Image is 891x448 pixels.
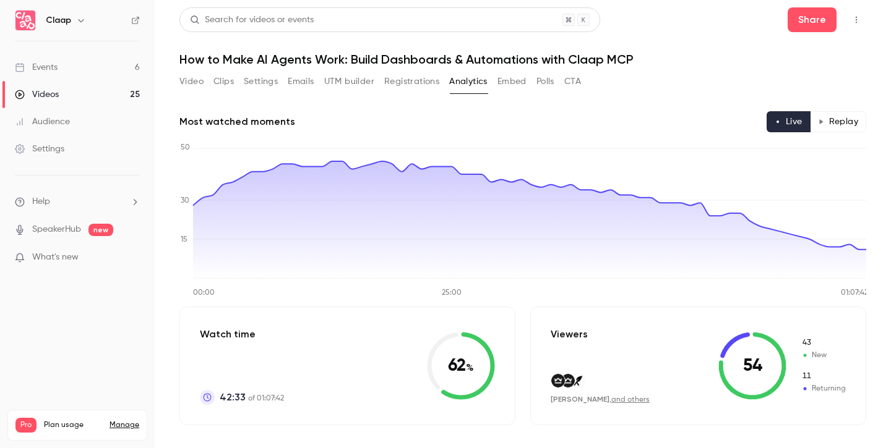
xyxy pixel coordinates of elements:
button: Registrations [384,72,439,91]
button: Top Bar Actions [846,10,866,30]
span: Returning [801,383,846,394]
img: lempire.co [551,374,565,387]
img: ramify.fr [571,374,585,387]
h2: Most watched moments [179,114,295,129]
button: Replay [810,111,866,132]
div: Audience [15,116,70,128]
span: New [801,337,846,349]
tspan: 50 [181,144,190,151]
tspan: 30 [181,197,189,205]
img: lempire.co [561,374,575,387]
button: Clips [213,72,234,91]
button: Settings [244,72,278,91]
span: New [801,350,846,361]
tspan: 25:00 [442,289,462,297]
p: Watch time [200,327,284,342]
button: Live [767,111,811,132]
span: Pro [15,418,37,433]
iframe: Noticeable Trigger [125,252,140,263]
h1: How to Make AI Agents Work: Build Dashboards & Automations with Claap MCP [179,52,866,67]
span: Returning [801,371,846,382]
div: Search for videos or events [190,14,314,27]
div: , [551,394,650,405]
span: Help [32,195,50,208]
button: CTA [564,72,581,91]
button: Polls [536,72,554,91]
img: Claap [15,11,35,30]
tspan: 15 [181,236,187,243]
div: Videos [15,88,59,101]
button: Analytics [449,72,488,91]
p: Viewers [551,327,588,342]
div: Settings [15,143,64,155]
span: [PERSON_NAME] [551,395,609,404]
div: Events [15,61,58,74]
span: Plan usage [44,420,102,430]
p: of 01:07:42 [220,390,284,405]
a: Manage [110,420,139,430]
a: SpeakerHub [32,223,81,236]
a: and others [611,396,650,404]
tspan: 00:00 [193,289,215,297]
button: Video [179,72,204,91]
span: new [88,224,113,236]
li: help-dropdown-opener [15,195,140,208]
span: What's new [32,251,79,264]
button: Embed [497,72,527,91]
button: UTM builder [324,72,374,91]
span: 42:33 [220,390,246,405]
tspan: 01:07:42 [841,289,868,297]
h6: Claap [46,14,71,27]
button: Emails [288,72,314,91]
button: Share [788,7,837,32]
